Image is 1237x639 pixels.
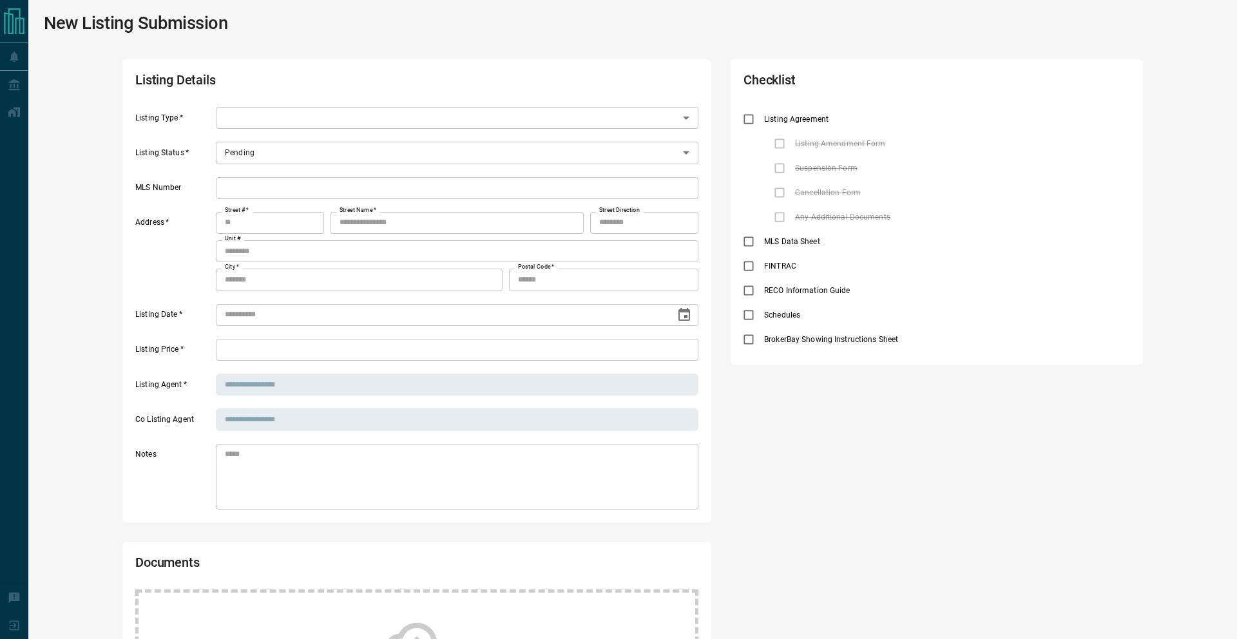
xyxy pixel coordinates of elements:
[792,211,894,223] span: Any Additional Documents
[135,148,213,164] label: Listing Status
[761,309,803,321] span: Schedules
[761,236,823,247] span: MLS Data Sheet
[225,263,239,271] label: City
[44,13,228,33] h1: New Listing Submission
[135,449,213,510] label: Notes
[518,263,554,271] label: Postal Code
[135,309,213,326] label: Listing Date
[761,334,901,345] span: BrokerBay Showing Instructions Sheet
[340,206,376,215] label: Street Name
[792,162,861,174] span: Suspension Form
[225,206,249,215] label: Street #
[135,344,213,361] label: Listing Price
[225,234,241,243] label: Unit #
[671,302,697,328] button: Choose date
[761,260,800,272] span: FINTRAC
[761,285,853,296] span: RECO Information Guide
[135,555,473,577] h2: Documents
[135,113,213,129] label: Listing Type
[599,206,640,215] label: Street Direction
[135,217,213,291] label: Address
[792,187,864,198] span: Cancellation Form
[135,414,213,431] label: Co Listing Agent
[792,138,888,149] span: Listing Amendment Form
[216,142,698,164] div: Pending
[743,72,975,94] h2: Checklist
[135,72,473,94] h2: Listing Details
[135,182,213,199] label: MLS Number
[135,379,213,396] label: Listing Agent
[761,113,832,125] span: Listing Agreement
